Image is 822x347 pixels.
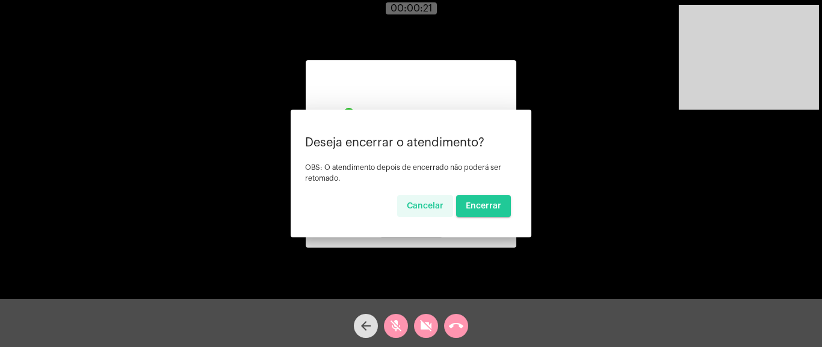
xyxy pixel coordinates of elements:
[449,319,463,333] mat-icon: call_end
[397,195,453,217] button: Cancelar
[305,136,517,149] p: Deseja encerrar o atendimento?
[456,195,511,217] button: Encerrar
[305,164,501,182] span: OBS: O atendimento depois de encerrado não poderá ser retomado.
[359,319,373,333] mat-icon: arrow_back
[389,319,403,333] mat-icon: mic_off
[419,319,433,333] mat-icon: videocam_off
[466,202,501,210] span: Encerrar
[407,202,443,210] span: Cancelar
[342,108,480,128] img: fba4626d-73b5-6c3e-879c-9397d3eee438.png
[391,4,432,13] span: 00:00:21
